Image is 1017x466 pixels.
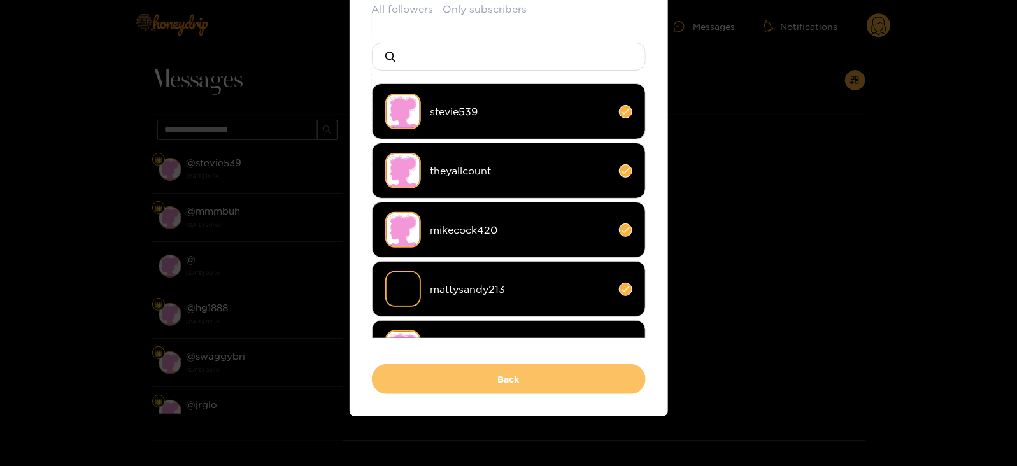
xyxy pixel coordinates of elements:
[443,2,527,17] button: Only subscribers
[372,2,434,17] button: All followers
[385,153,421,188] img: no-avatar.png
[385,94,421,129] img: no-avatar.png
[385,330,421,366] img: no-avatar.png
[372,364,646,394] button: Back
[430,104,609,119] span: stevie539
[385,271,421,307] img: 0wat1-screenshot-2024-08-17-at-2-52-21-pm.png
[430,164,609,178] span: theyallcount
[430,223,609,237] span: mikecock420
[430,282,609,297] span: mattysandy213
[385,212,421,248] img: no-avatar.png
